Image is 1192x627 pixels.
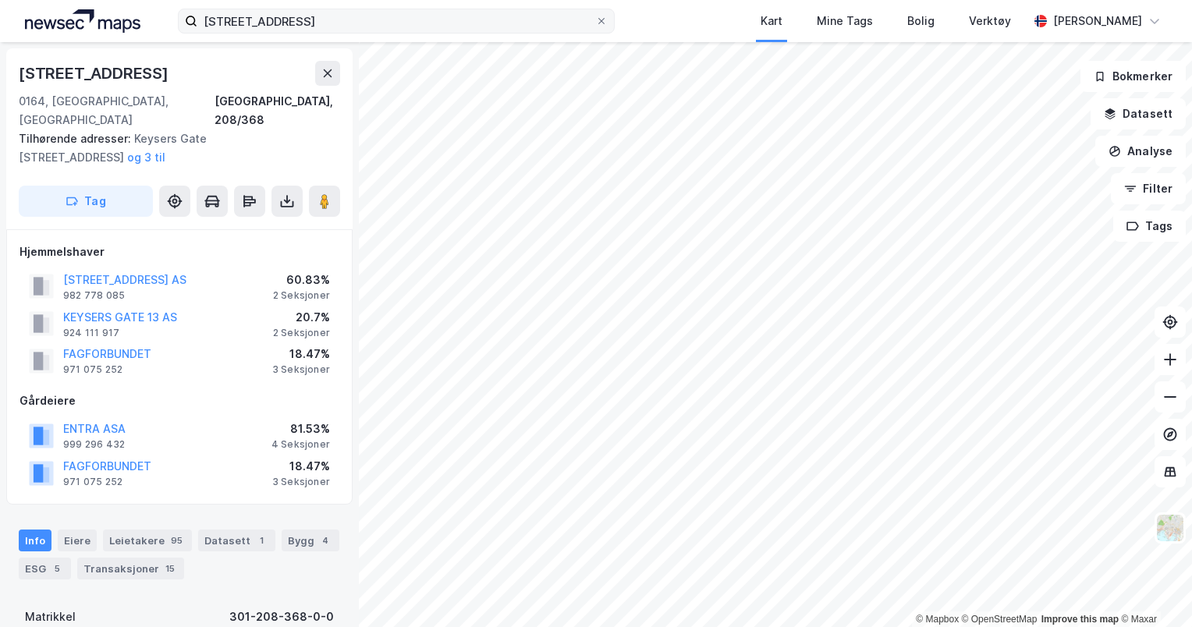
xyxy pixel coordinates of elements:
[1053,12,1142,30] div: [PERSON_NAME]
[273,289,330,302] div: 2 Seksjoner
[198,530,275,551] div: Datasett
[273,308,330,327] div: 20.7%
[215,92,340,129] div: [GEOGRAPHIC_DATA], 208/368
[49,561,65,576] div: 5
[197,9,595,33] input: Søk på adresse, matrikkel, gårdeiere, leietakere eller personer
[20,391,339,410] div: Gårdeiere
[907,12,935,30] div: Bolig
[272,476,330,488] div: 3 Seksjoner
[1091,98,1186,129] button: Datasett
[273,271,330,289] div: 60.83%
[1111,173,1186,204] button: Filter
[63,476,122,488] div: 971 075 252
[271,438,330,451] div: 4 Seksjoner
[63,289,125,302] div: 982 778 085
[19,530,51,551] div: Info
[19,132,134,145] span: Tilhørende adresser:
[19,92,215,129] div: 0164, [GEOGRAPHIC_DATA], [GEOGRAPHIC_DATA]
[229,608,334,626] div: 301-208-368-0-0
[962,614,1038,625] a: OpenStreetMap
[272,363,330,376] div: 3 Seksjoner
[20,243,339,261] div: Hjemmelshaver
[19,61,172,86] div: [STREET_ADDRESS]
[254,533,269,548] div: 1
[19,558,71,579] div: ESG
[168,533,186,548] div: 95
[19,129,328,167] div: Keysers Gate [STREET_ADDRESS]
[63,363,122,376] div: 971 075 252
[318,533,333,548] div: 4
[272,457,330,476] div: 18.47%
[63,327,119,339] div: 924 111 917
[77,558,184,579] div: Transaksjoner
[63,438,125,451] div: 999 296 432
[1095,136,1186,167] button: Analyse
[25,9,140,33] img: logo.a4113a55bc3d86da70a041830d287a7e.svg
[273,327,330,339] div: 2 Seksjoner
[1113,211,1186,242] button: Tags
[271,420,330,438] div: 81.53%
[19,186,153,217] button: Tag
[916,614,959,625] a: Mapbox
[969,12,1011,30] div: Verktøy
[1114,552,1192,627] iframe: Chat Widget
[1080,61,1186,92] button: Bokmerker
[761,12,782,30] div: Kart
[58,530,97,551] div: Eiere
[1155,513,1185,543] img: Z
[1041,614,1119,625] a: Improve this map
[103,530,192,551] div: Leietakere
[162,561,178,576] div: 15
[272,345,330,363] div: 18.47%
[282,530,339,551] div: Bygg
[817,12,873,30] div: Mine Tags
[25,608,76,626] div: Matrikkel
